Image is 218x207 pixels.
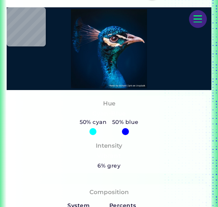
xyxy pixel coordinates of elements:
h5: 50% blue [109,118,141,127]
h5: 6% grey [97,161,121,170]
h4: Hue [103,98,115,109]
h5: 50% cyan [77,118,109,127]
h4: Intensity [96,141,122,151]
h4: Composition [89,187,129,197]
h3: Vibrant [94,152,124,160]
h3: Cyan-Blue [89,110,129,118]
img: img_pavlin.jpg [8,9,210,88]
